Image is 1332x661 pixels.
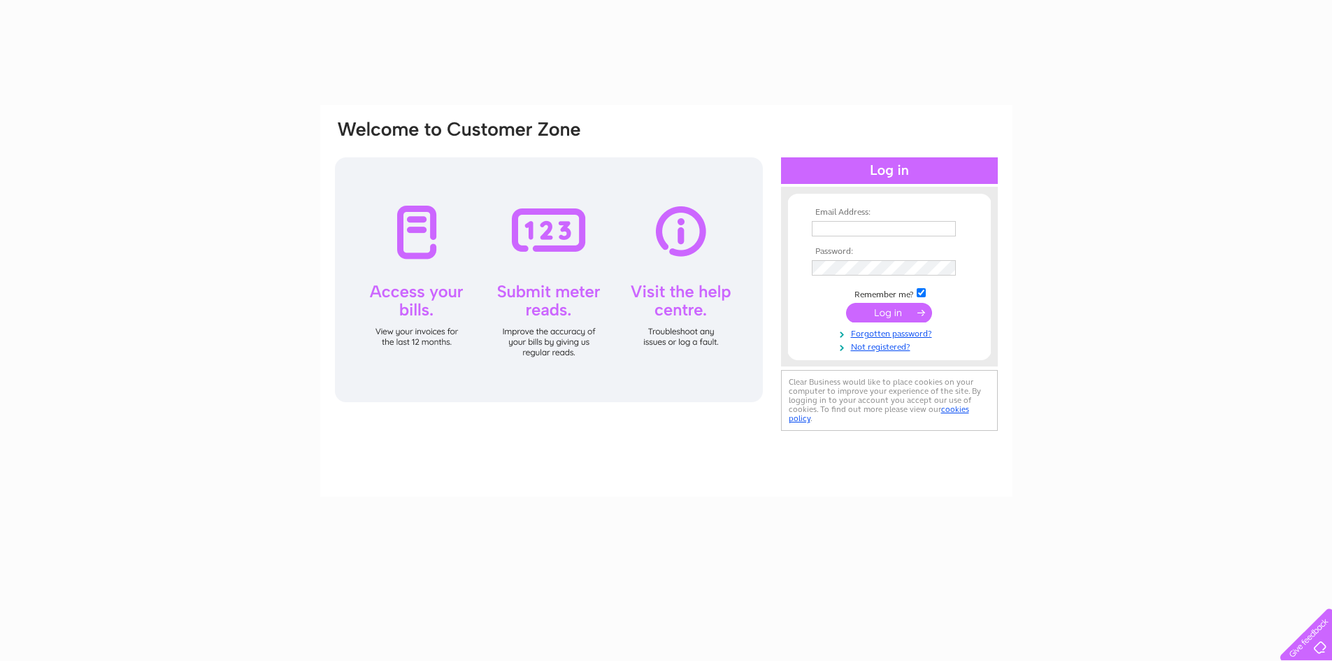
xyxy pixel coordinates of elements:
[808,286,971,300] td: Remember me?
[808,208,971,218] th: Email Address:
[808,247,971,257] th: Password:
[812,339,971,353] a: Not registered?
[846,303,932,322] input: Submit
[781,370,998,431] div: Clear Business would like to place cookies on your computer to improve your experience of the sit...
[812,326,971,339] a: Forgotten password?
[789,404,969,423] a: cookies policy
